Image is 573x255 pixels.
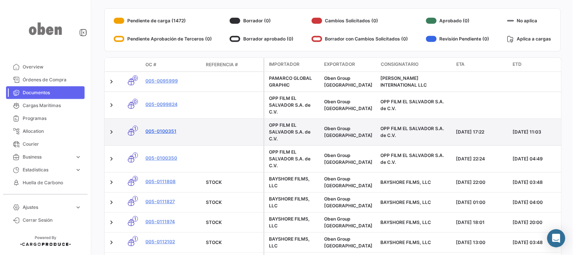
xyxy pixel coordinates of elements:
[456,61,465,68] span: ETA
[269,176,318,189] div: BAYSHORE FILMS, LLC
[381,239,431,245] span: BAYSHORE FILMS, LLC
[23,217,82,224] span: Cerrar Sesión
[75,204,82,211] span: expand_more
[75,166,82,173] span: expand_more
[324,125,375,139] div: Oben Group [GEOGRAPHIC_DATA]
[426,33,490,45] div: Revisión Pendiente (0)
[114,15,212,27] div: Pendiente de carga (1472)
[206,179,260,186] div: STOCK
[324,61,355,68] span: Exportador
[145,178,200,185] a: 005-0111808
[206,61,238,68] span: Referencia #
[145,61,156,68] span: OC #
[456,129,507,135] div: [DATE] 17:22
[133,99,138,104] span: 0
[324,98,375,112] div: Oben Group [GEOGRAPHIC_DATA]
[23,141,82,148] span: Courier
[133,126,138,131] span: 1
[6,176,85,189] a: Huella de Carbono
[23,166,72,173] span: Estadísticas
[453,58,510,72] datatable-header-cell: ETA
[133,152,138,158] span: 1
[513,219,564,226] div: [DATE] 20:00
[203,58,263,71] datatable-header-cell: Referencia #
[324,75,375,89] div: Oben Group [GEOGRAPHIC_DATA]
[381,152,444,165] span: OPP FILM EL SALVADOR S.A. de C.V.
[108,78,115,86] a: Expand/Collapse Row
[230,15,293,27] div: Borrador (0)
[381,219,431,225] span: BAYSHORE FILMS, LLC
[206,239,260,246] div: STOCK
[269,95,318,115] div: OPP FILM EL SALVADOR S.A. de C.V.
[75,154,82,160] span: expand_more
[23,128,82,135] span: Allocation
[133,216,138,222] span: 1
[547,229,565,247] div: Abrir Intercom Messenger
[456,219,507,226] div: [DATE] 18:01
[324,216,375,229] div: Oben Group [GEOGRAPHIC_DATA]
[321,58,378,72] datatable-header-cell: Exportador
[6,125,85,138] a: Allocation
[230,33,293,45] div: Borrador aprobado (0)
[507,33,551,45] div: Aplica a cargas
[513,239,564,246] div: [DATE] 03:48
[269,236,318,249] div: BAYSHORE FILMS, LLC
[324,236,375,249] div: Oben Group [GEOGRAPHIC_DATA]
[23,179,82,186] span: Huella de Carbono
[6,86,85,99] a: Documentos
[507,15,551,27] div: No aplica
[269,75,318,89] div: PAMARCO GLOBAL GRAPHIC
[324,196,375,209] div: Oben Group [GEOGRAPHIC_DATA]
[513,199,564,206] div: [DATE] 04:00
[108,179,115,186] a: Expand/Collapse Row
[381,99,444,111] span: OPP FILM EL SALVADOR S.A. de C.V.
[206,219,260,226] div: STOCK
[108,155,115,163] a: Expand/Collapse Row
[456,155,507,162] div: [DATE] 22:24
[108,199,115,206] a: Expand/Collapse Row
[381,75,427,88] span: MARCO POLO INTERNATIONAL LLC
[6,112,85,125] a: Programas
[456,179,507,186] div: [DATE] 22:00
[108,128,115,136] a: Expand/Collapse Row
[108,239,115,246] a: Expand/Collapse Row
[456,199,507,206] div: [DATE] 01:00
[269,61,300,68] span: Importador
[23,64,82,70] span: Overview
[145,128,200,135] a: 005-0100351
[26,9,64,48] img: oben-logo.png
[513,61,522,68] span: ETD
[6,73,85,86] a: Órdenes de Compra
[145,198,200,205] a: 005-0111827
[23,115,82,122] span: Programas
[133,196,138,202] span: 1
[381,61,419,68] span: Consignatario
[120,62,142,68] datatable-header-cell: Modo de Transporte
[145,78,200,84] a: 005-0095999
[6,61,85,73] a: Overview
[264,58,321,72] datatable-header-cell: Importador
[312,15,408,27] div: Cambios Solicitados (0)
[269,216,318,229] div: BAYSHORE FILMS, LLC
[269,196,318,209] div: BAYSHORE FILMS, LLC
[23,102,82,109] span: Cargas Marítimas
[510,58,567,72] datatable-header-cell: ETD
[108,101,115,109] a: Expand/Collapse Row
[324,152,375,166] div: Oben Group [GEOGRAPHIC_DATA]
[513,155,564,162] div: [DATE] 04:49
[23,204,72,211] span: Ajustes
[378,58,453,72] datatable-header-cell: Consignatario
[381,126,444,138] span: OPP FILM EL SALVADOR S.A. de C.V.
[6,99,85,112] a: Cargas Marítimas
[381,199,431,205] span: BAYSHORE FILMS, LLC
[312,33,408,45] div: Borrador con Cambios Solicitados (0)
[114,33,212,45] div: Pendiente Aprobación de Terceros (0)
[23,154,72,160] span: Business
[426,15,490,27] div: Aprobado (0)
[133,236,138,242] span: 1
[145,238,200,245] a: 005-0112102
[23,76,82,83] span: Órdenes de Compra
[145,101,200,108] a: 005-0099824
[206,199,260,206] div: STOCK
[145,218,200,225] a: 005-0111974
